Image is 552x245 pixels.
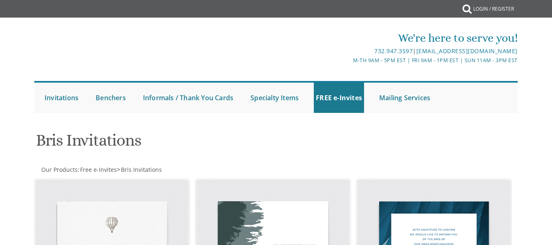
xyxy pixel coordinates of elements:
[117,166,162,173] span: >
[42,83,80,113] a: Invitations
[121,166,162,173] span: Bris Invitations
[314,83,364,113] a: FREE e-Invites
[79,166,117,173] a: Free e-Invites
[416,47,518,55] a: [EMAIL_ADDRESS][DOMAIN_NAME]
[196,46,518,56] div: |
[196,30,518,46] div: We're here to serve you!
[40,166,78,173] a: Our Products
[248,83,301,113] a: Specialty Items
[196,56,518,65] div: M-Th 9am - 5pm EST | Fri 9am - 1pm EST | Sun 11am - 3pm EST
[94,83,128,113] a: Benchers
[377,83,432,113] a: Mailing Services
[80,166,117,173] span: Free e-Invites
[374,47,413,55] a: 732.947.3597
[120,166,162,173] a: Bris Invitations
[36,131,352,155] h1: Bris Invitations
[141,83,235,113] a: Informals / Thank You Cards
[34,166,276,174] div: :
